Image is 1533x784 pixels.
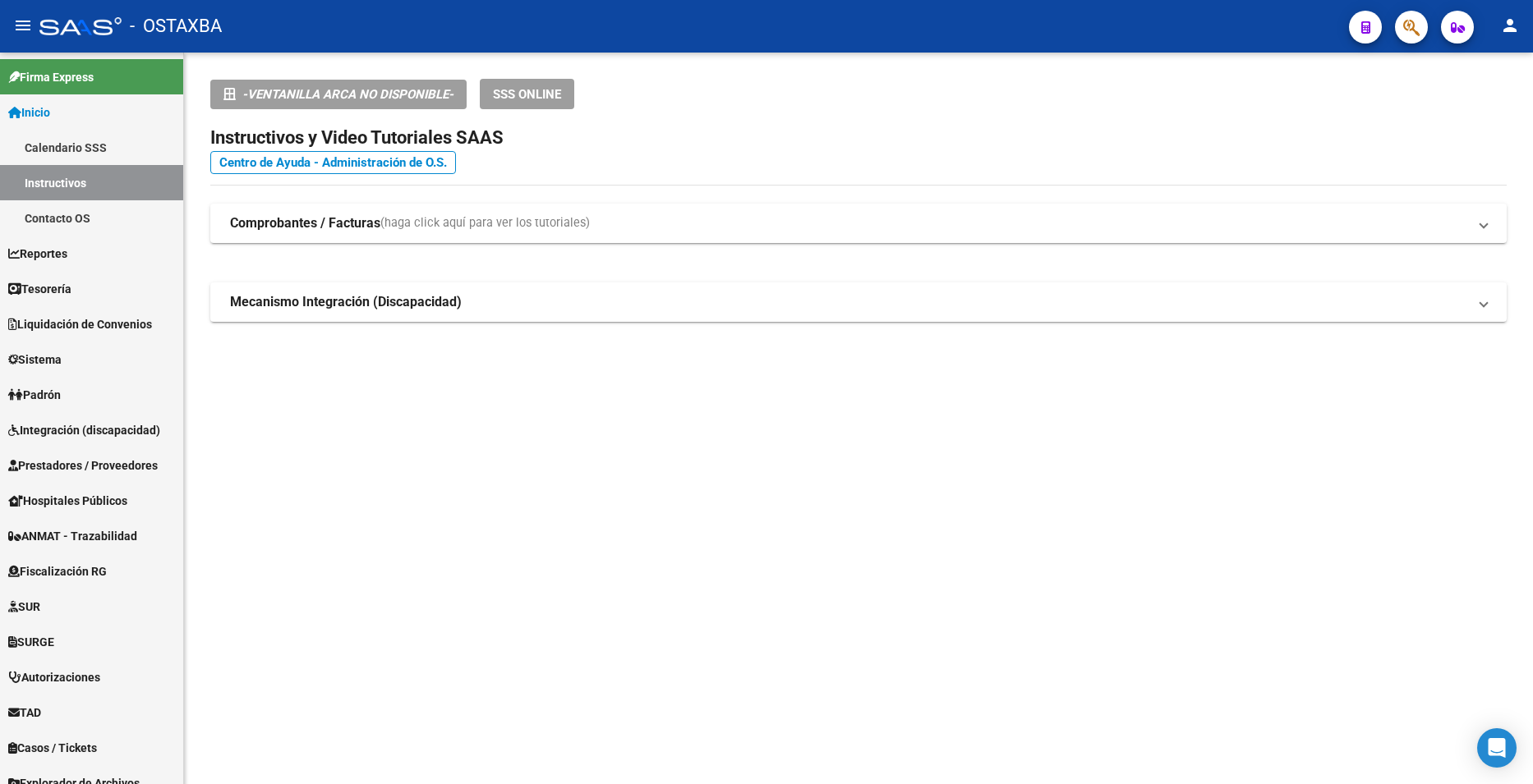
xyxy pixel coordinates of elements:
span: (haga click aquí para ver los tutoriales) [380,214,590,232]
span: SURGE [8,633,54,651]
span: Inicio [8,103,50,121]
span: Fiscalización RG [8,562,107,580]
span: Firma Express [8,68,94,86]
h2: Instructivos y Video Tutoriales SAAS [210,122,1507,154]
button: SSS ONLINE [480,79,574,109]
span: SSS ONLINE [493,87,561,102]
span: Hospitales Públicos [8,492,127,510]
span: Reportes [8,245,67,263]
span: - OSTAXBA [130,8,222,44]
mat-expansion-panel-header: Comprobantes / Facturas(haga click aquí para ver los tutoriales) [210,204,1507,243]
span: ANMAT - Trazabilidad [8,527,137,545]
strong: Mecanismo Integración (Discapacidad) [230,293,462,311]
mat-icon: menu [13,16,33,35]
span: SUR [8,598,40,616]
mat-icon: person [1500,16,1520,35]
span: Sistema [8,351,62,369]
a: Centro de Ayuda - Administración de O.S. [210,151,456,174]
mat-expansion-panel-header: Mecanismo Integración (Discapacidad) [210,282,1507,322]
span: Liquidación de Convenios [8,315,152,333]
i: -VENTANILLA ARCA NO DISPONIBLE- [242,80,453,109]
span: Padrón [8,386,61,404]
div: Open Intercom Messenger [1477,728,1517,768]
button: -VENTANILLA ARCA NO DISPONIBLE- [210,80,467,109]
span: Autorizaciones [8,668,100,686]
span: Tesorería [8,280,71,298]
span: Integración (discapacidad) [8,421,160,439]
span: Prestadores / Proveedores [8,456,158,475]
strong: Comprobantes / Facturas [230,214,380,232]
span: Casos / Tickets [8,739,97,757]
span: TAD [8,704,41,722]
